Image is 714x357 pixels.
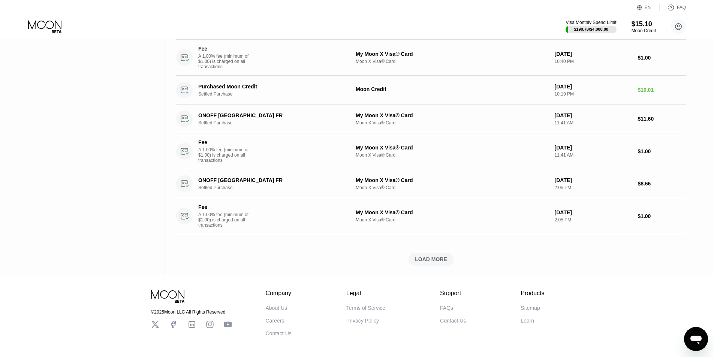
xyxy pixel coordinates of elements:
div: Moon X Visa® Card [356,217,549,223]
div: Legal [346,290,385,297]
div: Contact Us [266,330,292,336]
div: ONOFF [GEOGRAPHIC_DATA] FR [198,112,344,118]
div: Purchased Moon CreditSettled PurchaseMoon Credit[DATE]10:19 PM$10.01 [176,76,686,105]
div: Terms of Service [346,305,385,311]
div: Careers [266,318,284,324]
div: 2:05 PM [555,217,632,223]
div: FeeA 1.00% fee (minimum of $1.00) is charged on all transactionsMy Moon X Visa® CardMoon X Visa® ... [176,40,686,76]
div: 11:41 AM [555,152,632,158]
div: $1.00 [638,148,686,154]
div: A 1.00% fee (minimum of $1.00) is charged on all transactions [198,147,254,163]
div: FeeA 1.00% fee (minimum of $1.00) is charged on all transactionsMy Moon X Visa® CardMoon X Visa® ... [176,133,686,169]
div: ONOFF [GEOGRAPHIC_DATA] FRSettled PurchaseMy Moon X Visa® CardMoon X Visa® Card[DATE]2:05 PM$8.66 [176,169,686,198]
div: FeeA 1.00% fee (minimum of $1.00) is charged on all transactionsMy Moon X Visa® CardMoon X Visa® ... [176,198,686,234]
div: Visa Monthly Spend Limit$190.78/$4,000.00 [566,20,616,33]
div: FAQ [677,5,686,10]
div: Visa Monthly Spend Limit [566,20,616,25]
div: $15.10Moon Credit [632,20,656,33]
div: Contact Us [440,318,466,324]
div: Fee [198,204,251,210]
div: Moon X Visa® Card [356,120,549,125]
div: $11.60 [638,116,686,122]
div: About Us [266,305,287,311]
div: Learn [521,318,534,324]
div: [DATE] [555,112,632,118]
div: EN [637,4,660,11]
div: [DATE] [555,51,632,57]
div: Privacy Policy [346,318,379,324]
div: A 1.00% fee (minimum of $1.00) is charged on all transactions [198,54,254,69]
div: $1.00 [638,55,686,61]
div: 10:40 PM [555,59,632,64]
div: Settled Purchase [198,91,355,97]
div: Fee [198,139,251,145]
div: Sitemap [521,305,540,311]
div: A 1.00% fee (minimum of $1.00) is charged on all transactions [198,212,254,228]
div: [DATE] [555,84,632,90]
div: FAQ [660,4,686,11]
div: ONOFF [GEOGRAPHIC_DATA] FR [198,177,344,183]
div: My Moon X Visa® Card [356,209,549,215]
div: My Moon X Visa® Card [356,145,549,151]
div: $8.66 [638,181,686,187]
div: Settled Purchase [198,185,355,190]
div: $15.10 [632,20,656,28]
div: Moon X Visa® Card [356,59,549,64]
div: $190.78 / $4,000.00 [574,27,608,31]
div: Moon X Visa® Card [356,185,549,190]
div: Support [440,290,466,297]
div: [DATE] [555,145,632,151]
div: Company [266,290,292,297]
div: Moon X Visa® Card [356,152,549,158]
div: © 2025 Moon LLC All Rights Reserved [151,309,232,315]
div: My Moon X Visa® Card [356,112,549,118]
div: Purchased Moon Credit [198,84,344,90]
iframe: Button to launch messaging window [684,327,708,351]
div: $10.01 [638,87,686,93]
div: Products [521,290,544,297]
div: 2:05 PM [555,185,632,190]
div: FAQs [440,305,453,311]
div: My Moon X Visa® Card [356,51,549,57]
div: 10:19 PM [555,91,632,97]
div: [DATE] [555,209,632,215]
div: Moon Credit [632,28,656,33]
div: EN [645,5,651,10]
div: $1.00 [638,213,686,219]
div: Settled Purchase [198,120,355,125]
div: [DATE] [555,177,632,183]
div: LOAD MORE [176,253,686,266]
div: Moon Credit [356,86,549,92]
div: My Moon X Visa® Card [356,177,549,183]
div: Fee [198,46,251,52]
div: ONOFF [GEOGRAPHIC_DATA] FRSettled PurchaseMy Moon X Visa® CardMoon X Visa® Card[DATE]11:41 AM$11.60 [176,105,686,133]
div: 11:41 AM [555,120,632,125]
div: LOAD MORE [415,256,447,263]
